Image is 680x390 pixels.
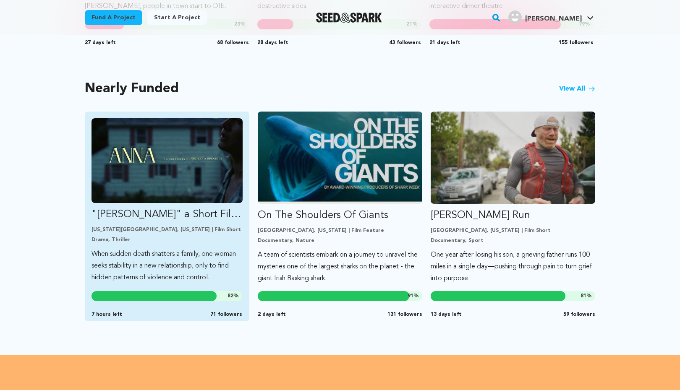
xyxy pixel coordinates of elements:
a: Seed&Spark Homepage [316,13,382,23]
a: Fund &quot;ANNA&quot; a Short Film by Benedetta Spinetti [92,118,243,283]
img: user.png [508,10,522,24]
a: Fund Ryan’s Run [431,112,595,284]
p: Drama, Thriller [92,237,243,243]
p: [GEOGRAPHIC_DATA], [US_STATE] | Film Feature [258,227,422,234]
span: 131 followers [387,311,422,318]
span: 91 [408,294,413,299]
p: When sudden death shatters a family, one woman seeks stability in a new relationship, only to fin... [92,248,243,283]
span: % [228,293,239,299]
div: Joey T.'s Profile [508,10,582,24]
span: 68 followers [217,39,249,46]
p: [US_STATE][GEOGRAPHIC_DATA], [US_STATE] | Film Short [92,226,243,233]
span: 59 followers [563,311,595,318]
span: [PERSON_NAME] [525,16,582,22]
p: [PERSON_NAME] Run [431,209,595,222]
h2: Nearly Funded [85,83,179,95]
p: Documentary, Sport [431,237,595,244]
span: Joey T.'s Profile [507,9,595,26]
span: % [408,293,419,299]
p: A team of scientists embark on a journey to unravel the mysteries one of the largest sharks on th... [258,249,422,284]
span: 71 followers [210,311,242,318]
span: 155 followers [559,39,594,46]
a: Fund On The Shoulders Of Giants [258,112,422,284]
p: "[PERSON_NAME]" a Short Film by [PERSON_NAME] [92,208,243,221]
span: 43 followers [389,39,421,46]
img: Seed&Spark Logo Dark Mode [316,13,382,23]
a: Fund a project [85,10,142,25]
span: 7 hours left [92,311,122,318]
span: % [581,293,592,299]
span: 27 days left [85,39,116,46]
p: On The Shoulders Of Giants [258,209,422,222]
a: View All [559,84,595,94]
p: Documentary, Nature [258,237,422,244]
a: Joey T.'s Profile [507,9,595,24]
span: 21 days left [429,39,460,46]
span: 82 [228,294,233,299]
span: 2 days left [258,311,286,318]
p: One year after losing his son, a grieving father runs 100 miles in a single day—pushing through p... [431,249,595,284]
p: [GEOGRAPHIC_DATA], [US_STATE] | Film Short [431,227,595,234]
span: 13 days left [431,311,462,318]
a: Start a project [147,10,207,25]
span: 81 [581,294,586,299]
span: 28 days left [257,39,288,46]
